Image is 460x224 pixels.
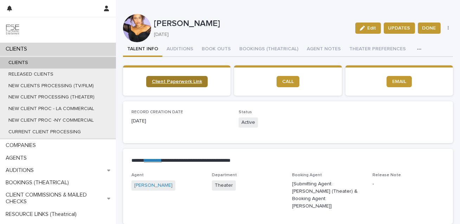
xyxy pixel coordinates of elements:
button: TALENT INFO [123,42,162,57]
p: [DATE] [154,32,347,38]
span: EMAIL [392,79,406,84]
a: [PERSON_NAME] [134,182,173,189]
p: RELEASED CLIENTS [3,71,59,77]
p: [DATE] [131,117,230,125]
button: AUDITIONS [162,42,197,57]
a: CALL [277,76,299,87]
p: NEW CLIENTS PROCESSING (TV/FILM) [3,83,99,89]
span: RECORD CREATION DATE [131,110,183,114]
span: Agent [131,173,144,177]
span: Client Paperwork Link [152,79,202,84]
p: [Submitting Agent: [PERSON_NAME] (Theater) & Booking Agent: [PERSON_NAME]] [292,180,364,210]
span: Release Note [372,173,401,177]
span: Status [239,110,252,114]
span: Booking Agent [292,173,322,177]
span: DONE [422,25,436,32]
a: EMAIL [387,76,412,87]
button: Edit [355,23,381,34]
p: [PERSON_NAME] [154,19,350,29]
button: AGENT NOTES [303,42,345,57]
span: UPDATES [388,25,410,32]
p: AGENTS [3,155,32,161]
p: COMPANIES [3,142,41,149]
p: AUDITIONS [3,167,39,174]
button: UPDATES [384,23,415,34]
button: DONE [418,23,441,34]
button: THEATER PREFERENCES [345,42,410,57]
button: BOOK OUTS [197,42,235,57]
span: CALL [282,79,294,84]
span: Active [239,117,258,128]
p: NEW CLIENT PROC - LA COMMERCIAL [3,106,100,112]
p: CLIENT COMMISSIONS & MAILED CHECKS [3,192,107,205]
span: Department [212,173,237,177]
span: Theater [212,180,236,191]
p: BOOKINGS (THEATRICAL) [3,179,74,186]
p: CURRENT CLIENT PROCESSING [3,129,86,135]
button: BOOKINGS (THEATRICAL) [235,42,303,57]
p: CLIENTS [3,60,34,66]
span: Edit [368,26,376,31]
p: NEW CLIENT PROC -NY COMMERCIAL [3,117,99,123]
p: RESOURCE LINKS (Theatrical) [3,211,82,218]
a: Client Paperwork Link [146,76,208,87]
p: CLIENTS [3,46,33,52]
img: 9JgRvJ3ETPGCJDhvPVA5 [6,23,20,37]
p: NEW CLIENT PROCESSING (THEATER) [3,94,100,100]
p: - [372,180,445,188]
